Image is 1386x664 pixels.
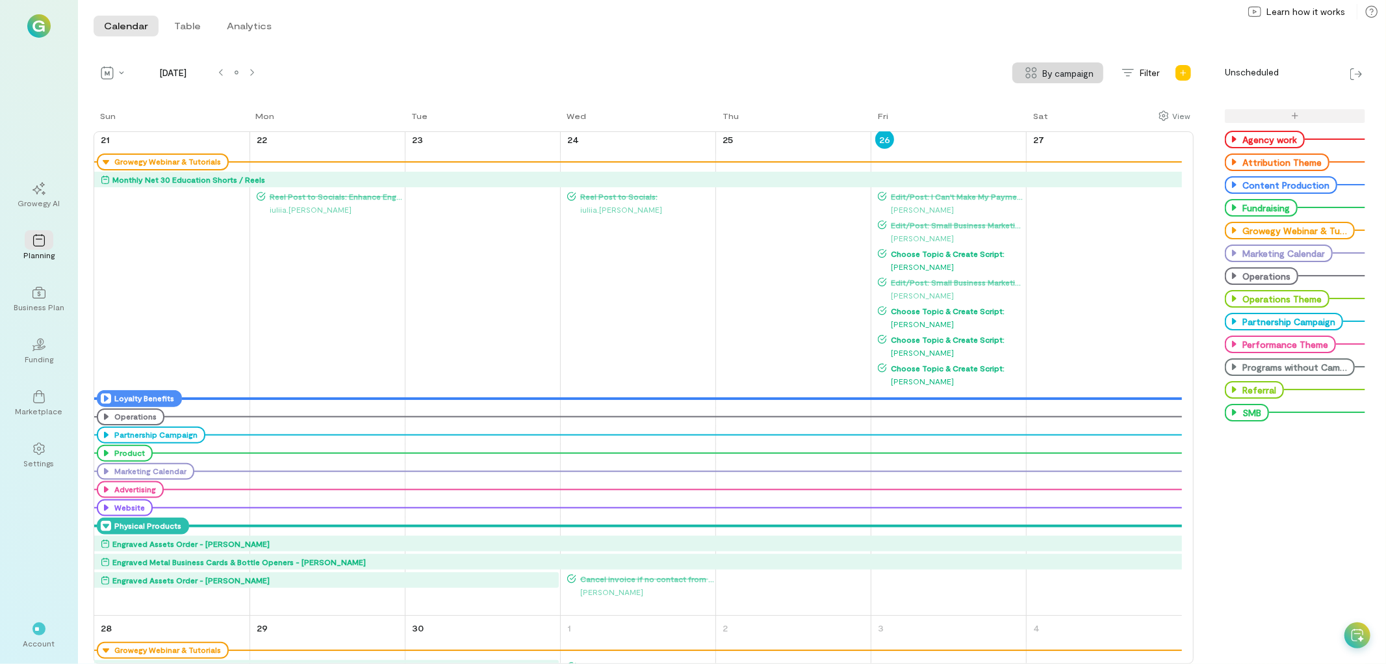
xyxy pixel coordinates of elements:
a: October 3, 2025 [875,618,886,637]
div: Business Plan [14,302,64,312]
a: September 22, 2025 [254,130,270,149]
td: September 23, 2025 [405,127,560,616]
div: Partnership Campaign [97,427,205,444]
a: Growegy AI [16,172,62,219]
a: Business Plan [16,276,62,323]
div: Operations [1225,267,1298,285]
a: Thursday [716,109,741,131]
div: Fundraising [1225,199,1298,217]
button: Table [164,16,211,36]
a: October 4, 2025 [1031,618,1042,637]
div: Product [111,448,145,458]
div: Advertising [111,485,156,495]
td: September 25, 2025 [716,127,871,616]
div: Unscheduled [1194,62,1279,83]
div: SMB [1239,407,1261,418]
div: Growegy Webinar & Tutorials [111,157,221,167]
div: Partnership Campaign [1225,313,1343,330]
div: Planning [23,250,55,260]
div: Mon [255,111,274,121]
div: Website [111,503,145,513]
div: [PERSON_NAME] [878,346,1025,359]
div: [PERSON_NAME] [878,317,1025,330]
div: Engraved Assets Order - [PERSON_NAME] [112,574,270,587]
div: Marketing Calendar [1239,248,1325,259]
a: Sunday [94,109,118,131]
span: Choose Topic & Create Script: [887,363,1025,373]
div: Fundraising [1239,202,1290,213]
div: Partnership Campaign [111,430,198,440]
a: September 29, 2025 [254,618,270,637]
span: Edit/Post: Small Business Marketing: Understanding Your Core Audience [887,220,1025,230]
a: Settings [16,432,62,479]
div: Content Production [1225,176,1337,194]
a: September 28, 2025 [98,618,114,637]
div: Performance Theme [1225,336,1336,353]
div: Growegy Webinar & Tutorials [97,642,229,659]
div: Programs without Campaigns [1239,362,1347,373]
div: Agency work [1225,131,1305,148]
a: September 25, 2025 [720,130,736,149]
div: SMB [1225,404,1269,421]
a: September 30, 2025 [409,618,426,637]
div: [PERSON_NAME] [878,260,1025,273]
div: Performance Theme [1239,339,1328,350]
a: September 24, 2025 [565,130,582,149]
div: Loyalty Benefits [97,390,182,407]
div: Operations [1239,271,1290,282]
span: Cancel invoice if no contact from client [576,574,714,584]
div: Wed [567,111,586,121]
div: [PERSON_NAME] [878,375,1025,388]
td: September 27, 2025 [1027,127,1182,616]
span: Edit/Post: I Can't Make My Payment On Time, What Now? [887,191,1025,202]
div: [PERSON_NAME] [567,585,714,598]
div: [PERSON_NAME] [878,289,1025,302]
div: Marketing Calendar [97,463,194,480]
span: Reel Post to Socials: Enhance Engagement and Reach on a Budget: AI and Growegy for Smarter Market... [266,191,404,202]
div: Advertising [97,481,164,498]
div: Account [23,638,55,648]
div: Monthly Net 30 Education Shorts / Reels [112,173,265,186]
div: iuliia.[PERSON_NAME] [567,203,714,216]
div: Marketplace [16,406,63,416]
div: Content Production [1239,179,1329,191]
span: [DATE] [134,66,213,79]
a: September 26, 2025 [875,130,894,149]
div: Referral [1239,384,1276,395]
div: Thu [723,111,739,121]
div: Operations [111,412,157,422]
div: Referral [1225,381,1284,399]
div: Funding [25,354,53,364]
div: [PERSON_NAME] [878,203,1025,216]
span: By campaign [1043,66,1094,80]
div: Loyalty Benefits [111,393,174,404]
a: Friday [871,109,891,131]
div: Operations Theme [1225,290,1329,308]
div: Growegy Webinar & Tutorials [97,153,229,170]
div: Programs without Campaigns [1225,358,1355,376]
div: Engraved Metal Business Cards & Bottle Openers - [PERSON_NAME] [112,555,366,568]
div: Attribution Theme [1239,157,1322,168]
a: October 2, 2025 [720,618,730,637]
a: September 21, 2025 [98,130,112,149]
div: Growegy Webinar & Tutorials [111,645,221,656]
a: Tuesday [405,109,430,131]
td: September 22, 2025 [250,127,405,616]
div: Agency work [1239,134,1297,145]
a: Wednesday [560,109,589,131]
span: Learn how it works [1266,5,1345,18]
div: Engraved Assets Order - [PERSON_NAME] [112,537,270,550]
td: September 21, 2025 [94,127,250,616]
td: September 24, 2025 [560,127,715,616]
div: Attribution Theme [1225,153,1329,171]
div: Physical Products [97,518,189,535]
div: Sun [100,111,116,121]
div: iuliia.[PERSON_NAME] [257,203,404,216]
span: Choose Topic & Create Script: [887,334,1025,345]
button: Analytics [216,16,282,36]
div: View [1172,110,1190,122]
div: Website [97,499,153,516]
a: Monday [249,109,277,131]
div: Product [97,445,153,462]
a: September 23, 2025 [409,130,426,149]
